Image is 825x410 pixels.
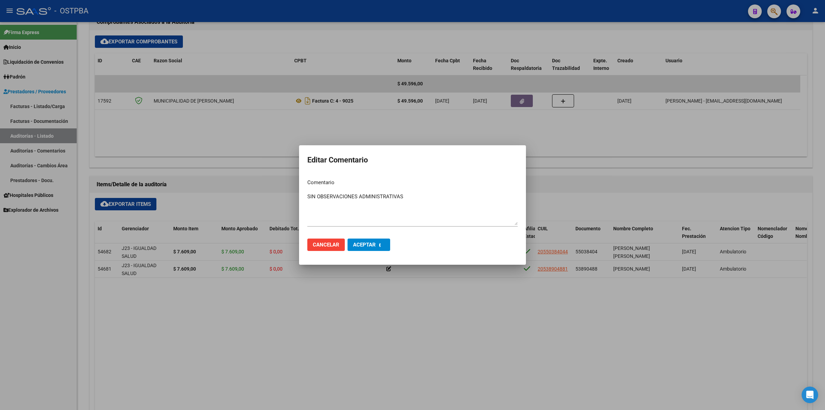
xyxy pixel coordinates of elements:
[802,387,818,403] div: Open Intercom Messenger
[353,242,376,248] span: Aceptar
[348,239,390,251] button: Aceptar
[307,179,518,187] p: Comentario
[307,154,518,167] h2: Editar Comentario
[307,239,345,251] button: Cancelar
[313,242,339,248] span: Cancelar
